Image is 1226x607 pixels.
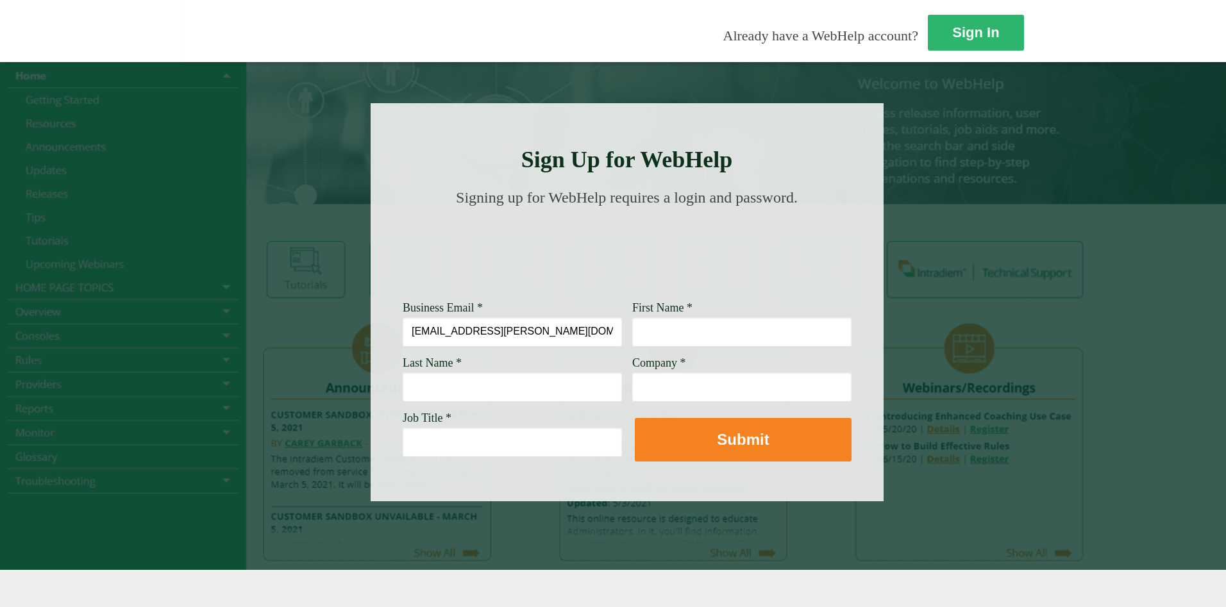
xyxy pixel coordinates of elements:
[717,431,769,448] strong: Submit
[632,301,693,314] span: First Name *
[723,28,918,44] span: Already have a WebHelp account?
[632,356,686,369] span: Company *
[928,15,1024,51] a: Sign In
[521,147,733,172] strong: Sign Up for WebHelp
[403,301,483,314] span: Business Email *
[635,418,852,461] button: Submit
[952,24,999,40] strong: Sign In
[410,219,844,283] img: Need Credentials? Sign up below. Have Credentials? Use the sign-in button.
[403,412,451,424] span: Job Title *
[403,356,462,369] span: Last Name *
[456,189,798,206] span: Signing up for WebHelp requires a login and password.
